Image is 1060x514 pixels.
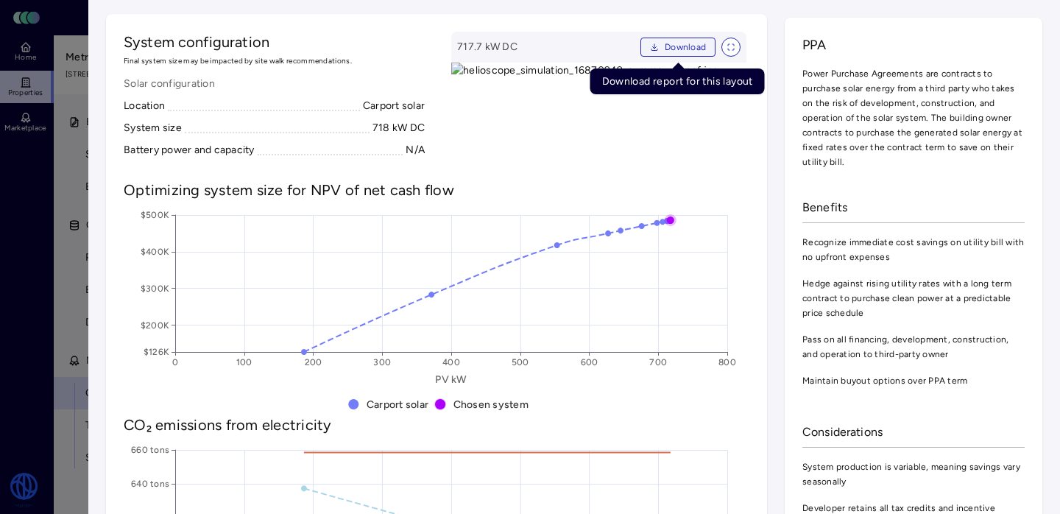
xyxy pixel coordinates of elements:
[236,357,252,367] text: 100
[373,357,391,367] text: 300
[124,416,332,434] text: CO₂ emissions from electricity
[802,235,1025,264] span: Recognize immediate cost savings on utility bill with no upfront expenses
[665,40,706,54] span: Download
[512,357,529,367] text: 500
[124,142,255,158] div: Battery power and capacity
[802,332,1025,362] span: Pass on all financing, development, construction, and operation to third-party owner
[144,347,169,357] text: $126K
[124,120,182,136] div: System size
[172,357,178,367] text: 0
[802,418,1025,448] div: Considerations
[406,142,425,158] div: N/A
[124,55,425,67] span: Final system size may be impacted by site walk recommendations.
[802,373,1025,388] span: Maintain buyout options over PPA term
[581,357,598,367] text: 600
[590,68,765,94] div: Download report for this layout
[435,373,467,386] text: PV kW
[640,38,715,57] button: Download PDF
[131,479,169,489] text: 640 tons
[451,63,746,158] img: helioscope_simulation_16870949_summary - roof.jpg
[649,357,667,367] text: 700
[802,460,1025,489] span: System production is variable, meaning savings vary seasonally
[802,276,1025,320] span: Hedge against rising utility rates with a long term contract to purchase clean power at a predict...
[131,445,169,455] text: 660 tons
[453,398,529,411] text: Chosen system
[802,193,1025,223] div: Benefits
[305,357,322,367] text: 200
[124,181,454,199] text: Optimizing system size for NPV of net cash flow
[363,98,425,114] div: Carport solar
[457,39,635,55] span: 717.7 kW DC
[141,210,169,220] text: $500K
[718,357,736,367] text: 800
[124,32,425,52] h2: System configuration
[124,76,425,92] span: Solar configuration
[721,38,741,57] button: View full size image
[367,398,428,411] text: Carport solar
[442,357,460,367] text: 400
[802,66,1025,169] span: Power Purchase Agreements are contracts to purchase solar energy from a third party who takes on ...
[141,247,169,257] text: $400K
[141,320,169,331] text: $200K
[802,35,1025,54] span: PPA
[124,98,165,114] div: Location
[141,284,169,294] text: $300K
[372,120,425,136] div: 718 kW DC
